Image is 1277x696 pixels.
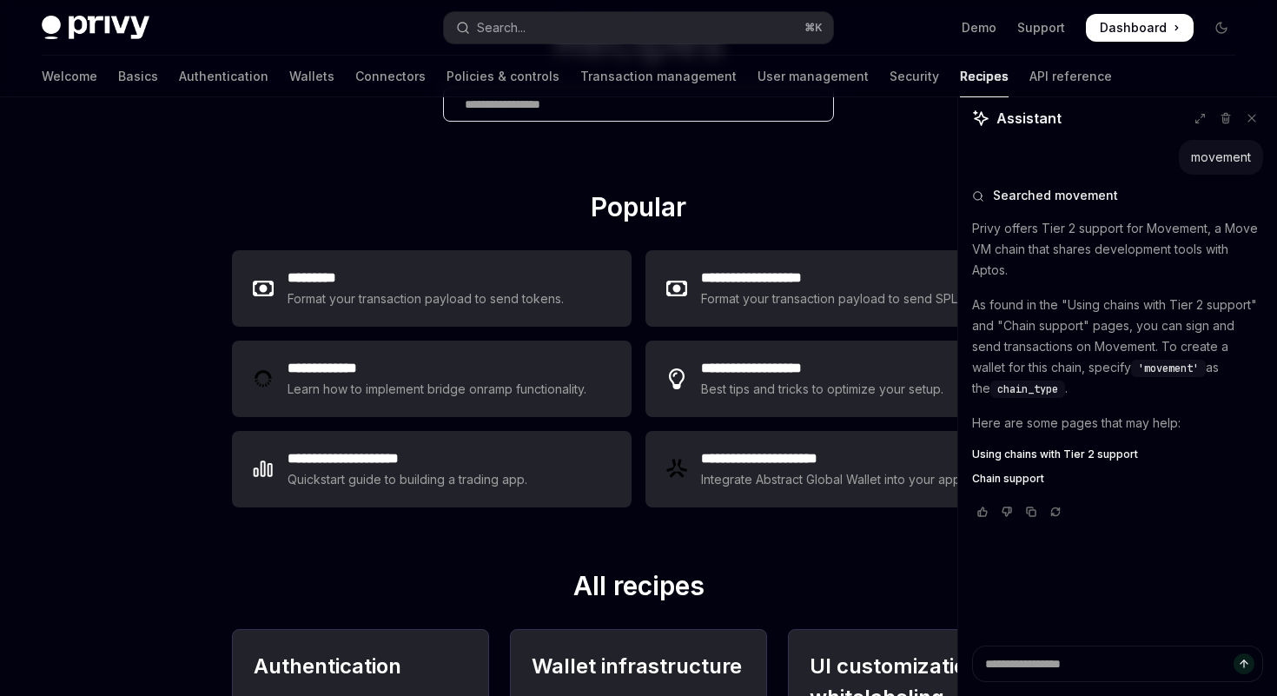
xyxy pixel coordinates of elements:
[580,56,737,97] a: Transaction management
[288,469,528,490] div: Quickstart guide to building a trading app.
[232,341,632,417] a: **** **** ***Learn how to implement bridge onramp functionality.
[355,56,426,97] a: Connectors
[289,56,334,97] a: Wallets
[996,503,1017,520] button: Vote that response was not good
[444,12,832,43] button: Open search
[972,646,1263,682] textarea: Ask a question...
[972,447,1263,461] a: Using chains with Tier 2 support
[972,187,1263,204] button: Searched movement
[972,472,1044,486] span: Chain support
[1045,503,1066,520] button: Reload last chat
[232,250,632,327] a: **** ****Format your transaction payload to send tokens.
[962,19,996,36] a: Demo
[1029,56,1112,97] a: API reference
[993,187,1118,204] span: Searched movement
[972,472,1263,486] a: Chain support
[997,382,1058,396] span: chain_type
[960,56,1009,97] a: Recipes
[1086,14,1194,42] a: Dashboard
[804,21,823,35] span: ⌘ K
[1234,653,1254,674] button: Send message
[288,379,592,400] div: Learn how to implement bridge onramp functionality.
[1021,503,1042,520] button: Copy chat response
[118,56,158,97] a: Basics
[288,288,565,309] div: Format your transaction payload to send tokens.
[972,295,1263,399] p: As found in the "Using chains with Tier 2 support" and "Chain support" pages, you can sign and se...
[701,469,965,490] div: Integrate Abstract Global Wallet into your app.
[179,56,268,97] a: Authentication
[996,108,1062,129] span: Assistant
[1138,361,1199,375] span: 'movement'
[1100,19,1167,36] span: Dashboard
[232,570,1045,608] h2: All recipes
[758,56,869,97] a: User management
[232,191,1045,229] h2: Popular
[890,56,939,97] a: Security
[1017,19,1065,36] a: Support
[1208,14,1235,42] button: Toggle dark mode
[1191,149,1251,166] div: movement
[972,218,1263,281] p: Privy offers Tier 2 support for Movement, a Move VM chain that shares development tools with Aptos.
[477,17,526,38] div: Search...
[972,413,1263,434] p: Here are some pages that may help:
[447,56,559,97] a: Policies & controls
[972,503,993,520] button: Vote that response was good
[42,16,149,40] img: dark logo
[701,379,946,400] div: Best tips and tricks to optimize your setup.
[701,288,1004,309] div: Format your transaction payload to send SPL tokens.
[42,56,97,97] a: Welcome
[972,447,1138,461] span: Using chains with Tier 2 support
